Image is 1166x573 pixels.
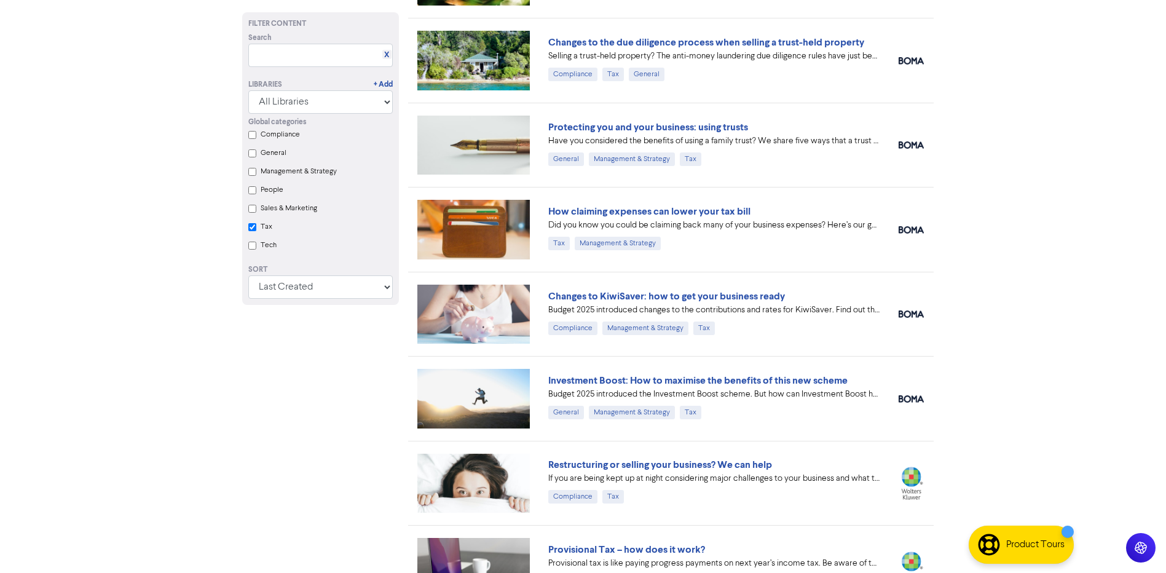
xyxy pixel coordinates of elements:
div: Sort [248,264,393,275]
div: Budget 2025 introduced changes to the contributions and rates for KiwiSaver. Find out the impact ... [548,304,880,317]
div: Tax [602,68,624,81]
div: Management & Strategy [575,237,661,250]
span: Search [248,33,272,44]
div: Compliance [548,68,597,81]
label: General [261,148,286,159]
img: boma [899,395,924,403]
label: Tech [261,240,277,251]
div: Management & Strategy [589,152,675,166]
img: boma [899,57,924,65]
a: Investment Boost: How to maximise the benefits of this new scheme [548,374,848,387]
div: Management & Strategy [602,322,688,335]
a: Restructuring or selling your business? We can help [548,459,772,471]
div: General [548,152,584,166]
a: X [384,50,389,60]
div: Libraries [248,79,282,90]
div: Tax [602,490,624,504]
a: Protecting you and your business: using trusts [548,121,748,133]
a: Changes to KiwiSaver: how to get your business ready [548,290,785,302]
div: Did you know you could be claiming back many of your business expenses? Here’s our guide to claim... [548,219,880,232]
div: Compliance [548,490,597,504]
div: Selling a trust-held property? The anti-money laundering due diligence rules have just been simpl... [548,50,880,63]
div: Provisional tax is like paying progress payments on next year’s income tax. Be aware of the rules... [548,557,880,570]
img: boma [899,310,924,318]
div: General [629,68,664,81]
label: People [261,184,283,196]
a: How claiming expenses can lower your tax bill [548,205,750,218]
div: Tax [693,322,715,335]
label: Management & Strategy [261,166,337,177]
div: Filter Content [248,18,393,30]
div: Tax [680,152,701,166]
label: Compliance [261,129,300,140]
div: Global categories [248,117,393,128]
div: Compliance [548,322,597,335]
img: wolterskluwer [899,467,924,499]
div: Management & Strategy [589,406,675,419]
label: Tax [261,221,272,232]
div: Have you considered the benefits of using a family trust? We share five ways that a trust can hel... [548,135,880,148]
a: + Add [374,79,393,90]
div: Tax [548,237,570,250]
div: General [548,406,584,419]
div: Tax [680,406,701,419]
img: boma [899,141,924,149]
div: Budget 2025 introduced the Investment Boost scheme. But how can Investment Boost help you reinves... [548,388,880,401]
label: Sales & Marketing [261,203,317,214]
img: boma [899,226,924,234]
div: If you are being kept up at night considering major challenges to your business and what to do ab... [548,472,880,485]
a: Provisional Tax – how does it work? [548,543,705,556]
a: Changes to the due diligence process when selling a trust-held property [548,36,864,49]
iframe: Chat Widget [1105,514,1166,573]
